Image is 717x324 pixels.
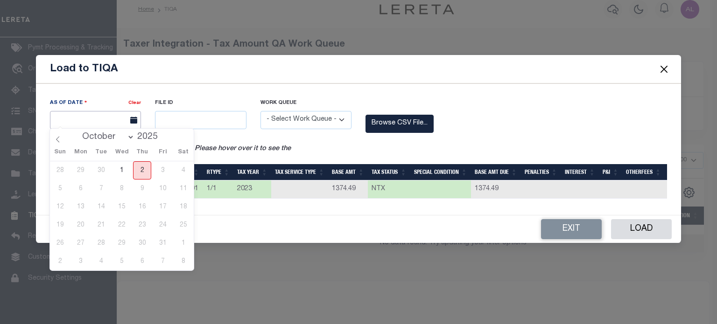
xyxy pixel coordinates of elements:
span: October 7, 2025 [92,179,110,198]
span: September 28, 2025 [51,161,69,179]
select: Month [78,132,135,142]
span: October 15, 2025 [112,198,131,216]
span: October 19, 2025 [51,216,69,234]
th: TAX SERVICE TYPE: activate to sort column ascending [271,164,328,180]
label: Work Queue [260,99,351,107]
span: November 1, 2025 [174,234,192,252]
th: TAX STATUS: activate to sort column ascending [368,164,410,180]
th: AmtPaid: activate to sort column ascending [665,164,702,180]
th: RTYPE: activate to sort column ascending [203,164,233,180]
span: Sat [173,150,194,156]
span: September 29, 2025 [71,161,90,179]
span: Sun [50,150,70,156]
span: September 30, 2025 [92,161,110,179]
span: November 3, 2025 [71,252,90,270]
td: 1374.49 [328,180,368,199]
span: October 11, 2025 [174,179,192,198]
span: November 5, 2025 [112,252,131,270]
span: October 21, 2025 [92,216,110,234]
span: October 10, 2025 [154,179,172,198]
th: OtherFees: activate to sort column ascending [622,164,665,180]
label: Browse CSV File... [366,115,434,133]
span: October 17, 2025 [154,198,172,216]
span: October 2, 2025 [133,161,151,179]
span: November 8, 2025 [174,252,192,270]
th: SPECIAL CONDITION: activate to sort column ascending [410,164,471,180]
a: Clear [128,101,141,105]
span: October 27, 2025 [71,234,90,252]
th: INTEREST: activate to sort column ascending [561,164,599,180]
span: October 13, 2025 [71,198,90,216]
span: Wed [112,150,132,156]
span: November 4, 2025 [92,252,110,270]
span: October 18, 2025 [174,198,192,216]
span: Mon [70,150,91,156]
span: October 22, 2025 [112,216,131,234]
span: October 9, 2025 [133,179,151,198]
span: October 14, 2025 [92,198,110,216]
span: Thu [132,150,153,156]
th: BASE AMT DUE: activate to sort column ascending [471,164,521,180]
td: NTX [368,180,410,199]
button: Close [658,63,670,76]
th: TAX YEAR: activate to sort column ascending [233,164,271,180]
label: File ID [155,99,246,107]
span: October 23, 2025 [133,216,151,234]
td: 1374.49 [471,180,521,199]
span: October 28, 2025 [92,234,110,252]
span: November 7, 2025 [154,252,172,270]
span: October 24, 2025 [154,216,172,234]
h5: Load to TIQA [50,62,118,76]
span: October 6, 2025 [71,179,90,198]
span: October 5, 2025 [51,179,69,198]
span: Fri [153,150,173,156]
span: Tue [91,150,112,156]
span: October 4, 2025 [174,161,192,179]
span: October 16, 2025 [133,198,151,216]
span: November 6, 2025 [133,252,151,270]
span: October 1, 2025 [112,161,131,179]
button: Exit [541,219,602,239]
td: 1/1 [203,180,233,199]
input: Year [134,132,165,142]
span: October 12, 2025 [51,198,69,216]
span: November 2, 2025 [51,252,69,270]
button: Load [611,219,672,239]
span: October 30, 2025 [133,234,151,252]
span: October 20, 2025 [71,216,90,234]
th: P&I: activate to sort column ascending [599,164,623,180]
td: 2023 [233,180,271,199]
span: October 25, 2025 [174,216,192,234]
i: Red color indicates an issue in the cell. Please hover over it to see the issue. [50,145,291,162]
span: October 8, 2025 [112,179,131,198]
span: October 3, 2025 [154,161,172,179]
th: PENALTIES: activate to sort column ascending [521,164,561,180]
span: October 26, 2025 [51,234,69,252]
span: October 29, 2025 [112,234,131,252]
span: October 31, 2025 [154,234,172,252]
th: BASE AMT: activate to sort column ascending [328,164,368,180]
